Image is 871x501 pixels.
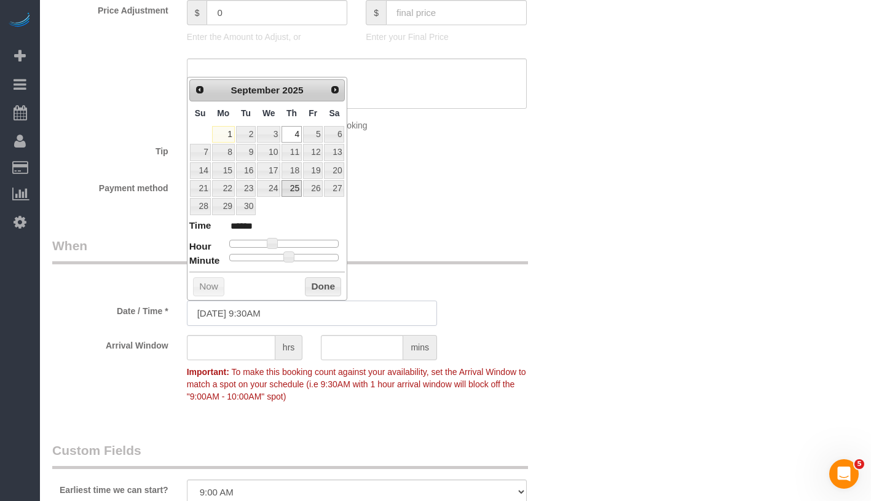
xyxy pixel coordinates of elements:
a: 21 [190,180,211,197]
a: 27 [324,180,344,197]
input: MM/DD/YYYY HH:MM [187,301,437,326]
span: 5 [854,459,864,469]
a: Prev [191,81,208,98]
a: 30 [236,198,256,215]
a: 26 [303,180,323,197]
a: 5 [303,126,323,143]
button: Now [193,277,224,297]
label: Payment method [43,178,178,194]
legend: Custom Fields [52,441,528,469]
a: 16 [236,162,256,179]
a: 19 [303,162,323,179]
span: hrs [275,335,302,360]
span: 2025 [282,85,303,95]
a: 6 [324,126,344,143]
span: Thursday [286,108,297,118]
p: Enter the Amount to Adjust, or [187,31,348,43]
strong: Important: [187,367,229,377]
a: 29 [212,198,235,215]
label: Earliest time we can start? [43,479,178,496]
a: 25 [282,180,302,197]
span: mins [403,335,437,360]
label: Date / Time * [43,301,178,317]
span: Saturday [329,108,339,118]
span: Monday [217,108,229,118]
dt: Hour [189,240,211,255]
span: September [231,85,280,95]
a: 17 [257,162,280,179]
a: 1 [212,126,235,143]
span: Next [330,85,340,95]
img: Automaid Logo [7,12,32,30]
iframe: Intercom live chat [829,459,859,489]
a: 2 [236,126,256,143]
a: 10 [257,144,280,160]
dt: Minute [189,254,220,269]
label: Arrival Window [43,335,178,352]
legend: When [52,237,528,264]
a: 24 [257,180,280,197]
a: 4 [282,126,302,143]
a: 11 [282,144,302,160]
a: 18 [282,162,302,179]
a: Next [326,81,344,98]
a: 7 [190,144,211,160]
p: Enter your Final Price [366,31,527,43]
a: 28 [190,198,211,215]
a: 14 [190,162,211,179]
a: 20 [324,162,344,179]
a: 12 [303,144,323,160]
span: Tuesday [241,108,251,118]
a: 22 [212,180,235,197]
a: 9 [236,144,256,160]
span: To make this booking count against your availability, set the Arrival Window to match a spot on y... [187,367,526,401]
span: Wednesday [262,108,275,118]
a: 15 [212,162,235,179]
label: Tip [43,141,178,157]
span: Friday [309,108,317,118]
a: 3 [257,126,280,143]
dt: Time [189,219,211,234]
span: Sunday [195,108,206,118]
a: 23 [236,180,256,197]
a: 13 [324,144,344,160]
span: Prev [195,85,205,95]
a: 8 [212,144,235,160]
button: Done [305,277,341,297]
